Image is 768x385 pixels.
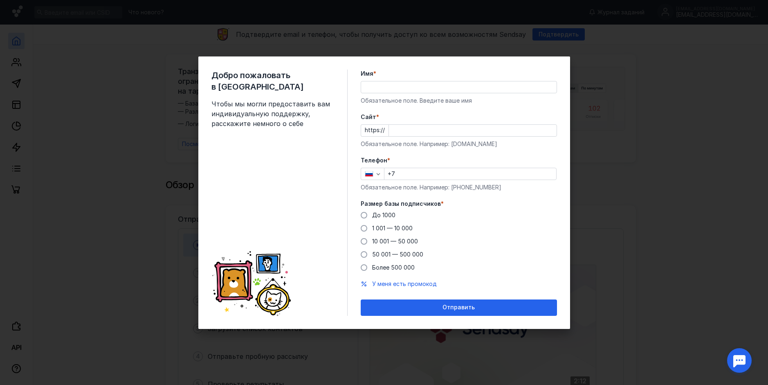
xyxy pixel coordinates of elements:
div: Обязательное поле. Например: [DOMAIN_NAME] [361,140,557,148]
span: Добро пожаловать в [GEOGRAPHIC_DATA] [211,70,334,92]
span: Отправить [442,304,475,311]
button: У меня есть промокод [372,280,437,288]
span: 10 001 — 50 000 [372,238,418,245]
div: Обязательное поле. Введите ваше имя [361,97,557,105]
span: 50 001 — 500 000 [372,251,423,258]
span: У меня есть промокод [372,280,437,287]
button: Отправить [361,299,557,316]
span: Размер базы подписчиков [361,200,441,208]
span: Чтобы мы могли предоставить вам индивидуальную поддержку, расскажите немного о себе [211,99,334,128]
span: Более 500 000 [372,264,415,271]
span: Имя [361,70,373,78]
div: Обязательное поле. Например: [PHONE_NUMBER] [361,183,557,191]
span: До 1000 [372,212,395,218]
span: 1 001 — 10 000 [372,225,413,232]
span: Cайт [361,113,376,121]
span: Телефон [361,156,387,164]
